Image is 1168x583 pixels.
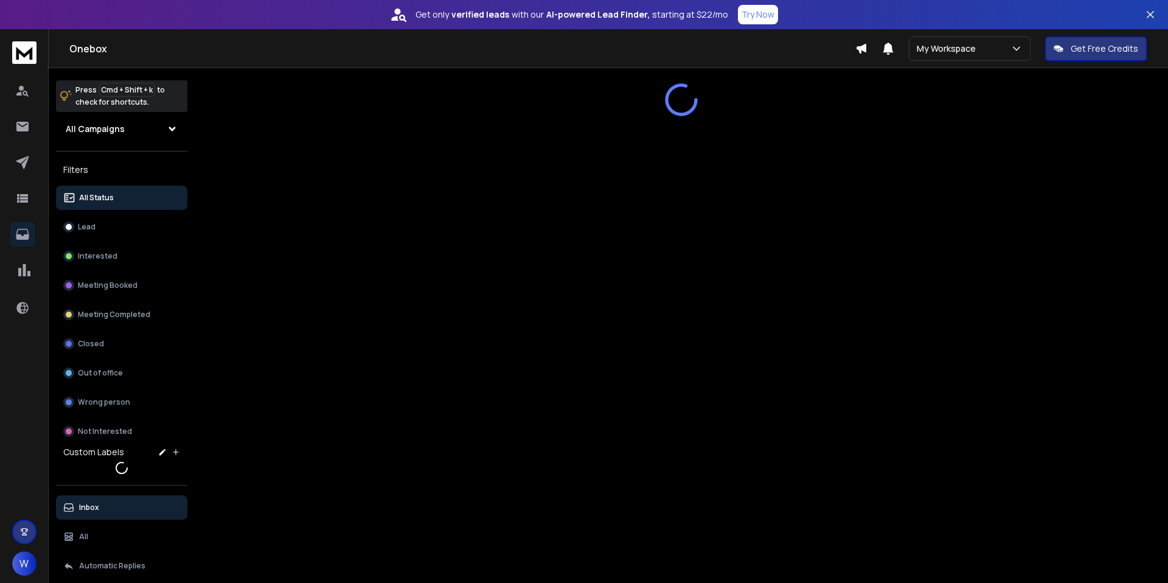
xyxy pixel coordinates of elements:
[78,222,96,232] p: Lead
[69,41,855,56] h1: Onebox
[56,161,187,178] h3: Filters
[99,83,155,97] span: Cmd + Shift + k
[79,532,88,542] p: All
[12,41,36,64] img: logo
[12,551,36,576] button: W
[56,390,187,414] button: Wrong person
[78,310,150,319] p: Meeting Completed
[56,495,187,520] button: Inbox
[78,368,123,378] p: Out of office
[742,9,774,21] p: Try Now
[66,123,125,135] h1: All Campaigns
[56,525,187,549] button: All
[451,9,509,21] strong: verified leads
[79,561,145,571] p: Automatic Replies
[917,43,981,55] p: My Workspace
[56,244,187,268] button: Interested
[56,215,187,239] button: Lead
[78,427,132,436] p: Not Interested
[56,419,187,444] button: Not Interested
[56,273,187,298] button: Meeting Booked
[56,117,187,141] button: All Campaigns
[56,554,187,578] button: Automatic Replies
[56,302,187,327] button: Meeting Completed
[1071,43,1138,55] p: Get Free Credits
[78,281,137,290] p: Meeting Booked
[79,503,99,512] p: Inbox
[78,339,104,349] p: Closed
[75,84,165,108] p: Press to check for shortcuts.
[546,9,650,21] strong: AI-powered Lead Finder,
[78,397,130,407] p: Wrong person
[56,332,187,356] button: Closed
[78,251,117,261] p: Interested
[56,186,187,210] button: All Status
[415,9,728,21] p: Get only with our starting at $22/mo
[1045,37,1147,61] button: Get Free Credits
[738,5,778,24] button: Try Now
[79,193,114,203] p: All Status
[56,361,187,385] button: Out of office
[63,446,124,458] h3: Custom Labels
